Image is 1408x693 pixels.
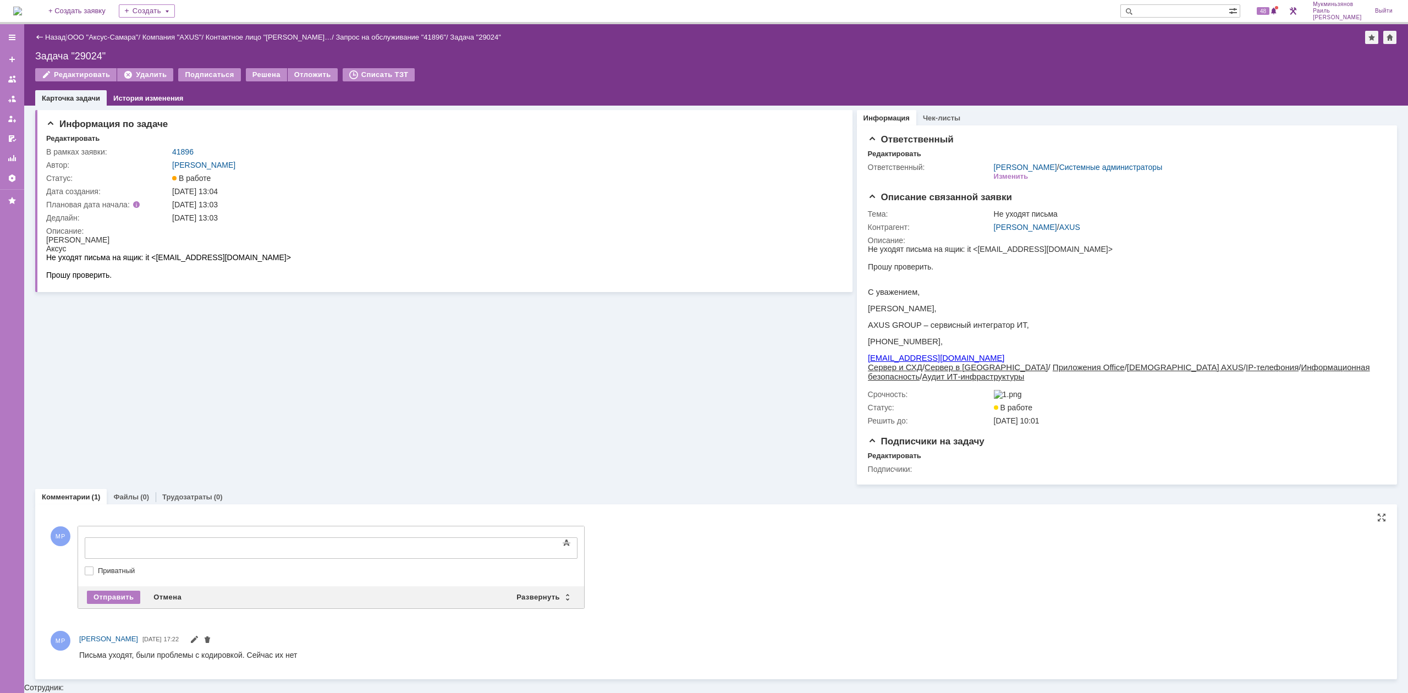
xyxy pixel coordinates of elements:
[51,526,70,546] span: МР
[98,566,575,575] label: Приватный
[172,213,833,222] div: [DATE] 13:03
[79,635,138,643] span: [PERSON_NAME]
[142,33,202,41] a: Компания "AXUS"
[994,416,1039,425] span: [DATE] 10:01
[172,200,833,209] div: [DATE] 13:03
[172,161,235,169] a: [PERSON_NAME]
[335,33,450,41] div: /
[431,118,433,127] span: /
[868,452,921,460] div: Редактировать
[1229,5,1240,15] span: Расширенный поиск
[994,210,1379,218] div: Не уходят письма
[994,172,1028,181] div: Изменить
[46,147,170,156] div: В рамках заявки:
[172,174,211,183] span: В работе
[65,32,67,41] div: |
[35,51,1397,62] div: Задача "29024"
[13,7,22,15] img: logo
[1313,1,1362,8] span: Мукминьзянов
[13,7,22,15] a: Перейти на домашнюю страницу
[92,493,101,501] div: (1)
[3,51,21,68] a: Создать заявку
[1313,8,1362,14] span: Раиль
[172,147,194,156] a: 41896
[113,493,139,501] a: Файлы
[257,118,259,127] span: /
[994,223,1379,232] div: /
[3,90,21,108] a: Заявки в моей ответственности
[868,416,992,425] div: Решить до:
[923,114,960,122] a: Чек-листы
[3,110,21,128] a: Мои заявки
[1313,14,1362,21] span: [PERSON_NAME]
[57,118,180,127] a: Сервер в [GEOGRAPHIC_DATA]
[450,33,501,41] div: Задача "29024"
[68,33,142,41] div: /
[1059,163,1163,172] a: Системные администраторы
[1286,4,1300,18] a: Перейти в интерфейс администратора
[46,213,170,222] div: Дедлайн:
[185,118,257,127] a: Приложения Office
[868,150,921,158] div: Редактировать
[259,118,376,127] a: [DEMOGRAPHIC_DATA] AXUS
[54,127,156,136] a: Аудит ИТ-инфраструктуры
[180,118,185,127] span: /
[162,493,212,501] a: Трудозатраты
[42,94,100,102] a: Карточка задачи
[42,493,90,501] a: Комментарии
[868,465,992,474] div: Подписчики:
[868,223,992,232] div: Контрагент:
[68,33,139,41] a: ООО "Аксус-Самара"
[45,33,65,41] a: Назад
[868,163,992,172] div: Ответственный:
[376,118,378,127] span: /
[214,493,223,501] div: (0)
[335,33,446,41] a: Запрос на обслуживание "41896"
[3,70,21,88] a: Заявки на командах
[52,127,54,136] span: /
[46,187,170,196] div: Дата создания:
[142,636,162,642] span: [DATE]
[994,403,1032,412] span: В работе
[1377,513,1386,522] div: На всю страницу
[994,163,1057,172] a: [PERSON_NAME]
[113,94,183,102] a: История изменения
[868,192,1012,202] span: Описание связанной заявки
[206,33,332,41] a: Контактное лицо "[PERSON_NAME]…
[119,4,175,18] div: Создать
[46,161,170,169] div: Автор:
[1383,31,1396,44] div: Сделать домашней страницей
[79,634,138,645] a: [PERSON_NAME]
[3,169,21,187] a: Настройки
[206,33,336,41] div: /
[994,390,1022,399] img: 1.png
[868,390,992,399] div: Срочность:
[203,636,212,645] span: Удалить
[164,636,179,642] span: 17:22
[864,114,910,122] a: Информация
[868,210,992,218] div: Тема:
[46,134,100,143] div: Редактировать
[46,227,835,235] div: Описание:
[140,493,149,501] div: (0)
[868,403,992,412] div: Статус:
[994,163,1163,172] div: /
[46,174,170,183] div: Статус:
[3,130,21,147] a: Мои согласования
[1365,31,1378,44] div: Добавить в избранное
[46,200,157,209] div: Плановая дата начала:
[560,536,573,549] span: Показать панель инструментов
[378,118,431,127] a: IP-телефония
[190,636,199,645] span: Редактировать
[46,119,168,129] span: Информация по задаче
[3,150,21,167] a: Отчеты
[868,134,954,145] span: Ответственный
[142,33,206,41] div: /
[1257,7,1269,15] span: 48
[868,436,985,447] span: Подписчики на задачу
[1059,223,1080,232] a: AXUS
[994,223,1057,232] a: [PERSON_NAME]
[54,118,57,127] span: /
[868,236,1381,245] div: Описание:
[24,106,1408,691] div: Сотрудник:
